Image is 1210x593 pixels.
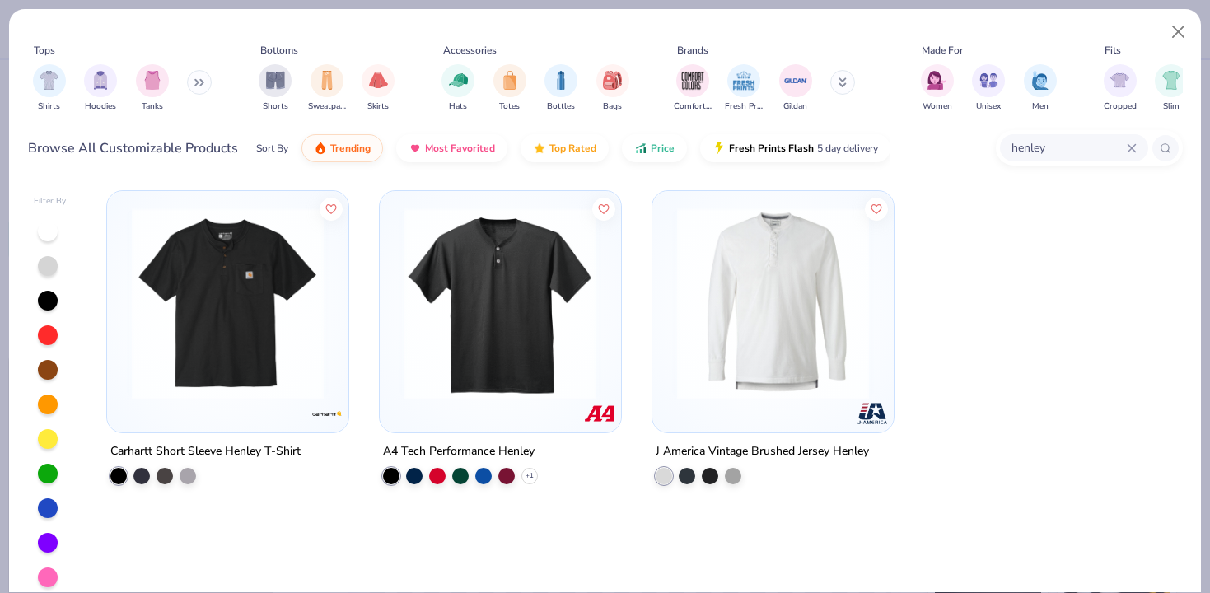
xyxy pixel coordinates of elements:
[979,71,998,90] img: Unisex Image
[425,142,495,155] span: Most Favorited
[817,139,878,158] span: 5 day delivery
[85,100,116,113] span: Hoodies
[972,64,1005,113] button: filter button
[136,64,169,113] div: filter for Tanks
[441,64,474,113] button: filter button
[1162,71,1180,90] img: Slim Image
[1155,64,1188,113] div: filter for Slim
[783,68,808,93] img: Gildan Image
[725,64,763,113] div: filter for Fresh Prints
[449,71,468,90] img: Hats Image
[552,71,570,90] img: Bottles Image
[656,441,869,462] div: J America Vintage Brushed Jersey Henley
[383,441,535,462] div: A4 Tech Performance Henley
[369,71,388,90] img: Skirts Image
[596,64,629,113] button: filter button
[1031,71,1049,90] img: Men Image
[592,197,615,220] button: Like
[33,64,66,113] div: filter for Shirts
[549,142,596,155] span: Top Rated
[34,43,55,58] div: Tops
[603,71,621,90] img: Bags Image
[1105,43,1121,58] div: Fits
[308,64,346,113] div: filter for Sweatpants
[731,68,756,93] img: Fresh Prints Image
[314,142,327,155] img: trending.gif
[922,43,963,58] div: Made For
[651,142,675,155] span: Price
[544,64,577,113] div: filter for Bottles
[1155,64,1188,113] button: filter button
[677,43,708,58] div: Brands
[256,141,288,156] div: Sort By
[330,142,371,155] span: Trending
[674,100,712,113] span: Comfort Colors
[729,142,814,155] span: Fresh Prints Flash
[921,64,954,113] button: filter button
[308,100,346,113] span: Sweatpants
[972,64,1005,113] div: filter for Unisex
[449,100,467,113] span: Hats
[921,64,954,113] div: filter for Women
[725,100,763,113] span: Fresh Prints
[547,100,575,113] span: Bottles
[526,471,534,481] span: + 1
[318,71,336,90] img: Sweatpants Image
[1032,100,1049,113] span: Men
[84,64,117,113] button: filter button
[603,100,622,113] span: Bags
[1024,64,1057,113] button: filter button
[301,134,383,162] button: Trending
[362,64,395,113] button: filter button
[1010,138,1127,157] input: Try "T-Shirt"
[1163,16,1194,48] button: Close
[362,64,395,113] div: filter for Skirts
[441,64,474,113] div: filter for Hats
[712,142,726,155] img: flash.gif
[976,100,1001,113] span: Unisex
[266,71,285,90] img: Shorts Image
[142,100,163,113] span: Tanks
[311,397,343,430] img: Carhartt logo
[622,134,687,162] button: Price
[493,64,526,113] button: filter button
[396,134,507,162] button: Most Favorited
[865,197,888,220] button: Like
[320,197,343,220] button: Like
[583,397,616,430] img: A4 logo
[1024,64,1057,113] div: filter for Men
[1104,100,1137,113] span: Cropped
[124,208,332,399] img: 52cddbbb-a402-4b8e-b018-5e16c26084cf
[409,142,422,155] img: most_fav.gif
[136,64,169,113] button: filter button
[725,64,763,113] button: filter button
[1104,64,1137,113] button: filter button
[91,71,110,90] img: Hoodies Image
[1110,71,1129,90] img: Cropped Image
[669,208,877,399] img: cf57cf0b-7cef-45de-9116-49df255bfa94
[1104,64,1137,113] div: filter for Cropped
[783,100,807,113] span: Gildan
[28,138,238,158] div: Browse All Customizable Products
[40,71,58,90] img: Shirts Image
[779,64,812,113] button: filter button
[674,64,712,113] button: filter button
[38,100,60,113] span: Shirts
[84,64,117,113] div: filter for Hoodies
[533,142,546,155] img: TopRated.gif
[674,64,712,113] div: filter for Comfort Colors
[259,64,292,113] button: filter button
[700,134,890,162] button: Fresh Prints Flash5 day delivery
[308,64,346,113] button: filter button
[779,64,812,113] div: filter for Gildan
[34,195,67,208] div: Filter By
[596,64,629,113] div: filter for Bags
[493,64,526,113] div: filter for Totes
[927,71,946,90] img: Women Image
[443,43,497,58] div: Accessories
[259,64,292,113] div: filter for Shorts
[33,64,66,113] button: filter button
[396,208,605,399] img: 8e1d3760-5f8a-49ad-a653-d1ab46cfe1c2
[260,43,298,58] div: Bottoms
[521,134,609,162] button: Top Rated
